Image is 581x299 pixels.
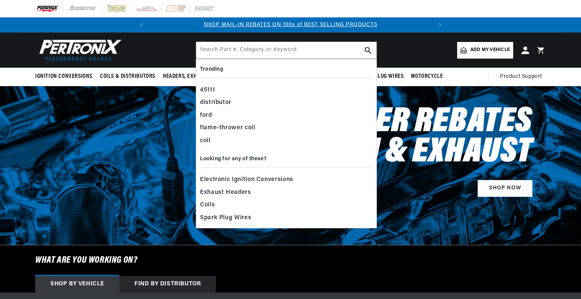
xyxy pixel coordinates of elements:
b: Trending [200,67,223,72]
span: Coils [200,200,215,211]
b: Looking for any of these? [200,156,267,162]
input: Search Part #, Category or Keyword [196,42,376,59]
span: Coils & Distributors [100,73,155,81]
div: Announcement [149,21,433,29]
span: Motorcycle [411,73,443,81]
img: Pertronix [35,37,122,63]
h6: What are you working on? [16,245,565,276]
div: ford [200,109,373,122]
span: Ignition Conversions [35,73,92,81]
summary: Coils & Distributors [96,68,159,85]
a: SHOP NOW [478,180,533,197]
div: Find by Distributor [119,276,216,293]
summary: Ignition Conversions [35,68,96,85]
div: 45111 [200,84,373,97]
span: Exhaust Headers [200,187,251,198]
span: Add my vehicle [470,46,510,54]
summary: Spark Plug Wires [354,68,408,85]
button: Translation missing: en.sections.announcements.previous_announcement [134,17,149,33]
span: Electronic Ignition Conversions [200,175,293,185]
span: Product Support [500,73,542,81]
span: Spark Plug Wires [358,73,404,81]
button: Translation missing: en.sections.announcements.next_announcement [433,17,448,33]
span: Spark Plug Wires [200,213,251,223]
slideshow-component: Translation missing: en.sections.announcements.announcement_bar [16,17,565,33]
div: coil [200,135,373,147]
summary: Product Support [500,68,546,86]
div: distributor [200,96,373,109]
a: SHOP MAIL-IN REBATES ON 100s of BEST SELLING PRODUCTS [204,22,377,28]
span: Headers, Exhausts & Components [163,73,251,81]
summary: Headers, Exhausts & Components [159,68,255,85]
button: search button [360,42,376,59]
div: 1 of 2 [149,21,433,29]
div: flame-thrower coil [200,122,373,135]
div: Shop by vehicle [35,276,119,293]
a: Add my vehicle [457,42,513,59]
summary: Motorcycle [407,68,447,85]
